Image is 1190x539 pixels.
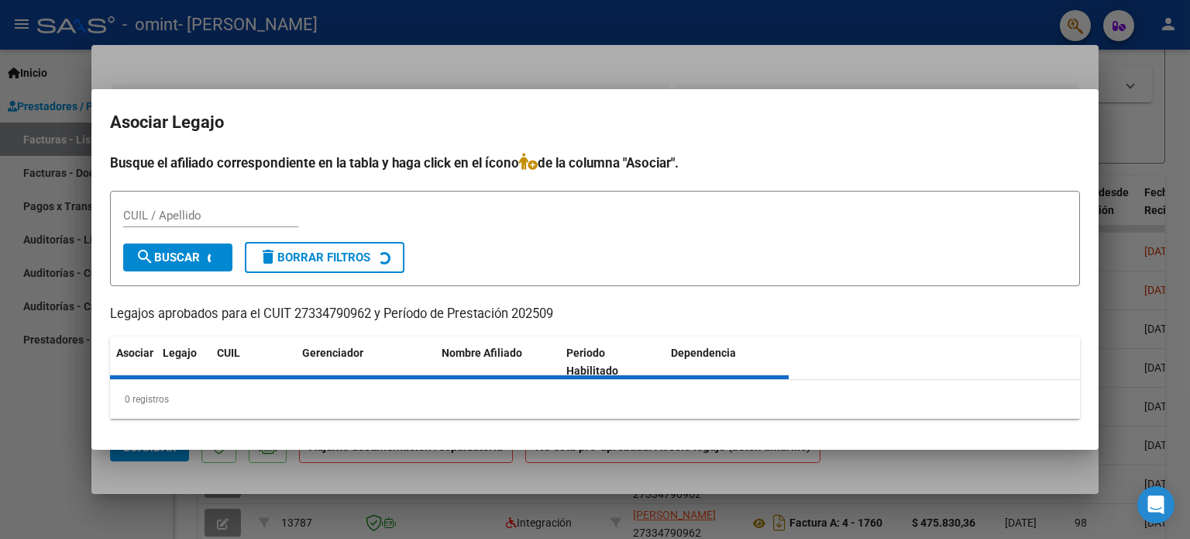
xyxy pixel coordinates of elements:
[136,247,154,266] mat-icon: search
[560,337,665,388] datatable-header-cell: Periodo Habilitado
[245,242,404,273] button: Borrar Filtros
[442,347,522,359] span: Nombre Afiliado
[435,337,560,388] datatable-header-cell: Nombre Afiliado
[110,337,156,388] datatable-header-cell: Asociar
[116,347,153,359] span: Asociar
[110,305,1080,324] p: Legajos aprobados para el CUIT 27334790962 y Período de Prestación 202509
[110,108,1080,137] h2: Asociar Legajo
[211,337,296,388] datatable-header-cell: CUIL
[665,337,789,388] datatable-header-cell: Dependencia
[163,347,197,359] span: Legajo
[1137,486,1175,523] div: Open Intercom Messenger
[259,250,370,264] span: Borrar Filtros
[110,153,1080,173] h4: Busque el afiliado correspondiente en la tabla y haga click en el ícono de la columna "Asociar".
[123,244,232,271] button: Buscar
[259,247,277,266] mat-icon: delete
[671,347,736,359] span: Dependencia
[296,337,435,388] datatable-header-cell: Gerenciador
[566,347,618,377] span: Periodo Habilitado
[110,380,1080,419] div: 0 registros
[302,347,363,359] span: Gerenciador
[136,250,200,264] span: Buscar
[217,347,240,359] span: CUIL
[156,337,211,388] datatable-header-cell: Legajo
